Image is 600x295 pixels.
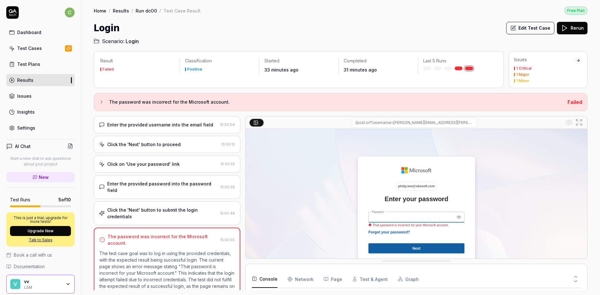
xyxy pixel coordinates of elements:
[574,117,584,127] button: Open in full screen
[516,73,529,76] div: 1 Major
[6,58,75,70] a: Test Plans
[126,37,139,45] span: Login
[14,252,52,258] span: Book a call with us
[221,162,235,166] time: 15:50:25
[107,161,180,167] div: Click on 'Use your password' link
[101,37,124,45] span: Scenario:
[94,37,139,45] a: Scenario:Login
[58,196,71,203] span: 5 of 10
[506,22,554,34] button: Edit Test Case
[185,58,254,64] p: Classification
[17,109,35,115] div: Insights
[352,270,388,288] button: Test & Agent
[102,67,114,71] div: Failed
[6,263,75,270] a: Documentation
[136,7,157,14] a: Run dcO0
[17,125,35,131] div: Settings
[6,74,75,86] a: Results
[113,7,129,14] a: Results
[17,61,40,67] div: Test Plans
[159,7,161,14] div: /
[107,233,218,246] div: The password was incorrect for the Microsoft account.
[557,22,587,34] button: Rerun
[109,98,562,106] h3: The password was incorrect for the Microsoft account.
[17,77,33,83] div: Results
[65,6,75,19] button: c
[24,279,62,284] div: vv
[264,67,298,72] time: 33 minutes ago
[564,7,587,15] div: Free Plan
[65,7,75,17] span: c
[10,197,30,203] h5: Test Runs
[264,58,333,64] p: Started
[6,275,75,293] button: vvvLSM
[107,180,218,194] div: Enter the provided password into the password field
[6,122,75,134] a: Settings
[17,29,41,36] div: Dashboard
[10,279,20,289] span: v
[514,57,574,63] div: Issues
[107,121,213,128] div: Enter the provided username into the email field
[287,270,313,288] button: Network
[107,207,217,220] div: Click the 'Next' button to submit the login credentials
[344,67,377,72] time: 31 minutes ago
[564,117,574,127] button: Show all interative elements
[132,7,133,14] div: /
[220,238,235,242] time: 15:50:55
[14,263,45,270] span: Documentation
[516,79,529,83] div: 1 Minor
[100,58,175,64] p: Result
[15,143,31,150] h4: AI Chat
[109,7,110,14] div: /
[6,252,75,258] a: Book a call with us
[6,42,75,54] a: Test Cases
[423,58,492,64] p: Last 5 Runs
[516,66,532,70] div: 1 Critical
[220,211,235,215] time: 15:50:46
[94,7,106,14] a: Home
[187,67,202,71] div: Positive
[17,45,42,52] div: Test Cases
[24,284,62,289] div: LSM
[220,185,235,189] time: 15:50:36
[39,174,49,180] span: New
[6,172,75,182] a: New
[6,106,75,118] a: Insights
[99,98,562,106] button: The password was incorrect for the Microsoft account.
[17,93,32,99] div: Issues
[10,237,71,243] a: Talk to Sales
[252,270,277,288] button: Console
[222,142,235,146] time: 15:50:13
[6,156,75,167] p: Start a new chat to ask questions about your project
[107,141,181,148] div: Click the 'Next' button to proceed
[94,21,120,35] h1: Login
[398,270,419,288] button: Graph
[10,216,71,224] p: This is just a trial, upgrade for more tests!
[10,226,71,236] button: Upgrade Now
[6,90,75,102] a: Issues
[323,270,342,288] button: Page
[344,58,413,64] p: Completed
[163,7,201,14] div: Test Case Result
[564,6,587,15] button: Free Plan
[6,26,75,38] a: Dashboard
[220,122,235,127] time: 15:50:04
[567,99,582,105] span: Failed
